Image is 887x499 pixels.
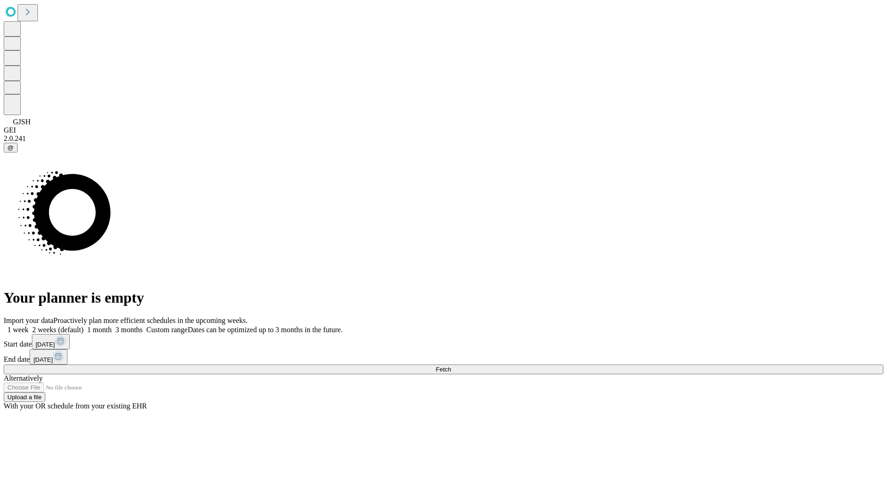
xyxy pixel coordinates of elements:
span: [DATE] [36,341,55,348]
div: GEI [4,126,883,134]
span: 3 months [115,326,143,334]
span: Proactively plan more efficient schedules in the upcoming weeks. [54,316,248,324]
span: 1 week [7,326,29,334]
span: With your OR schedule from your existing EHR [4,402,147,410]
div: 2.0.241 [4,134,883,143]
button: [DATE] [30,349,67,365]
h1: Your planner is empty [4,289,883,306]
span: Import your data [4,316,54,324]
span: Fetch [436,366,451,373]
button: Fetch [4,365,883,374]
div: End date [4,349,883,365]
button: [DATE] [32,334,70,349]
button: Upload a file [4,392,45,402]
span: [DATE] [33,356,53,363]
span: Dates can be optimized up to 3 months in the future. [188,326,342,334]
span: @ [7,144,14,151]
span: 2 weeks (default) [32,326,84,334]
span: Custom range [146,326,188,334]
span: GJSH [13,118,30,126]
span: Alternatively [4,374,43,382]
span: 1 month [87,326,112,334]
div: Start date [4,334,883,349]
button: @ [4,143,18,152]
